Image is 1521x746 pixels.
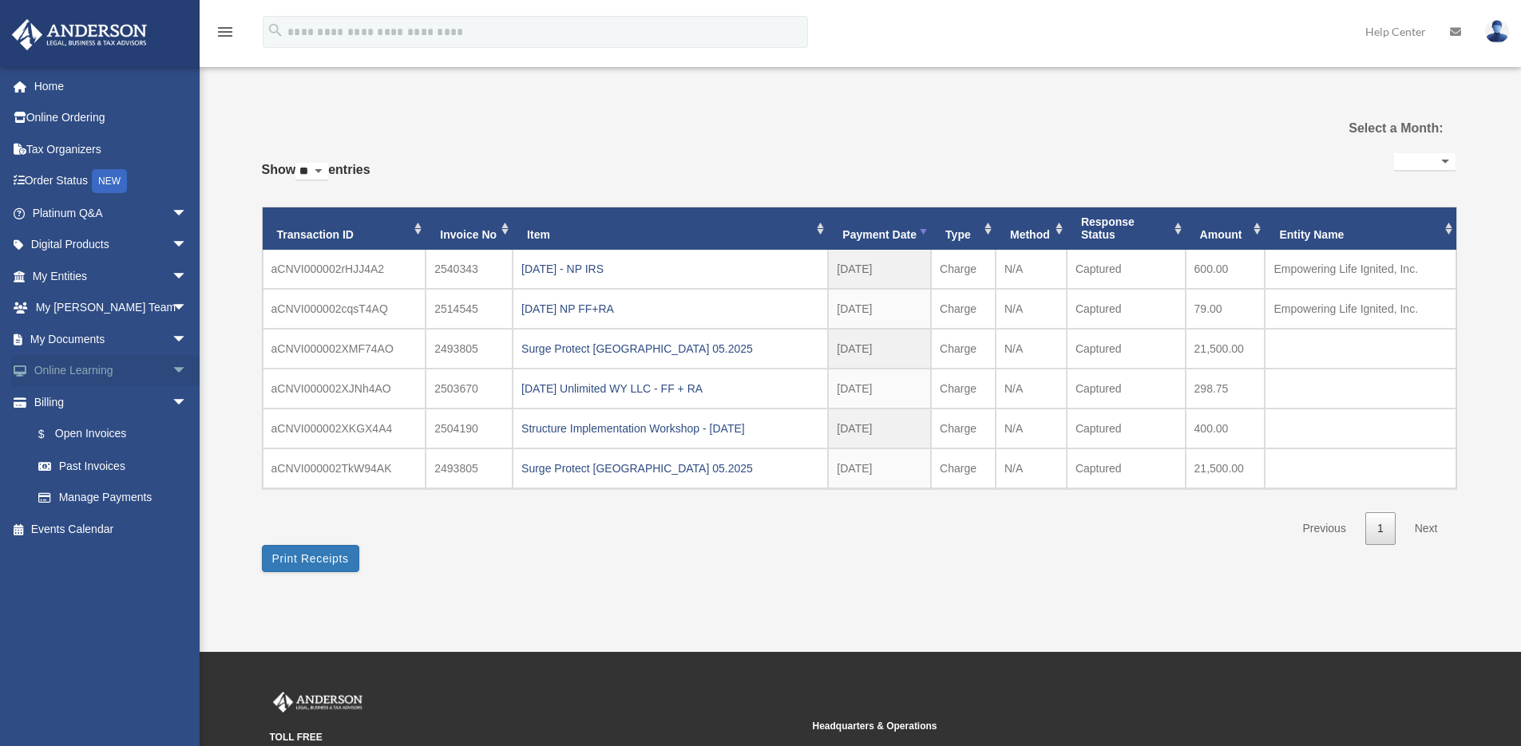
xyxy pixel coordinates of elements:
td: Charge [931,369,996,409]
i: menu [216,22,235,41]
div: Surge Protect [GEOGRAPHIC_DATA] 05.2025 [521,457,819,480]
a: Manage Payments [22,482,212,514]
th: Transaction ID: activate to sort column ascending [263,207,426,251]
label: Show entries [262,159,370,197]
td: Charge [931,250,996,289]
div: [DATE] NP FF+RA [521,298,819,320]
a: Billingarrow_drop_down [11,386,212,418]
a: My [PERSON_NAME] Teamarrow_drop_down [11,292,212,324]
td: [DATE] [828,448,931,488]
td: aCNVI000002TkW94AK [263,448,426,488]
a: 1 [1365,512,1396,545]
td: 298.75 [1186,369,1266,409]
small: Headquarters & Operations [813,718,1345,735]
a: Online Learningarrow_drop_down [11,355,212,387]
td: [DATE] [828,409,931,448]
a: $Open Invoices [22,418,212,451]
td: Charge [931,289,996,329]
button: Print Receipts [262,545,359,572]
td: aCNVI000002rHJJ4A2 [263,250,426,289]
td: [DATE] [828,329,931,369]
td: Captured [1067,329,1186,369]
a: Order StatusNEW [11,165,212,198]
td: Captured [1067,448,1186,488]
td: 2504190 [426,409,513,448]
td: 2503670 [426,369,513,409]
td: Charge [931,329,996,369]
a: My Entitiesarrow_drop_down [11,260,212,292]
span: arrow_drop_down [172,292,204,325]
div: [DATE] - NP IRS [521,258,819,280]
a: Home [11,70,212,102]
th: Method: activate to sort column ascending [996,207,1067,251]
div: Structure Implementation Workshop - [DATE] [521,417,819,440]
a: Past Invoices [22,450,204,482]
img: Anderson Advisors Platinum Portal [270,692,366,712]
td: N/A [996,448,1067,488]
td: Empowering Life Ignited, Inc. [1265,250,1456,289]
i: search [267,22,284,39]
td: aCNVI000002XKGX4A4 [263,409,426,448]
td: 21,500.00 [1186,448,1266,488]
td: N/A [996,250,1067,289]
td: 400.00 [1186,409,1266,448]
td: 2514545 [426,289,513,329]
td: aCNVI000002XJNh4AO [263,369,426,409]
span: arrow_drop_down [172,323,204,356]
td: Captured [1067,289,1186,329]
td: Captured [1067,409,1186,448]
span: arrow_drop_down [172,386,204,419]
td: [DATE] [828,289,931,329]
th: Amount: activate to sort column ascending [1186,207,1266,251]
td: 2493805 [426,448,513,488]
td: 79.00 [1186,289,1266,329]
a: Digital Productsarrow_drop_down [11,229,212,261]
img: Anderson Advisors Platinum Portal [7,19,152,50]
th: Type: activate to sort column ascending [931,207,996,251]
th: Entity Name: activate to sort column ascending [1265,207,1456,251]
td: 21,500.00 [1186,329,1266,369]
div: [DATE] Unlimited WY LLC - FF + RA [521,377,819,400]
td: N/A [996,329,1067,369]
td: 2493805 [426,329,513,369]
th: Item: activate to sort column ascending [513,207,828,251]
th: Payment Date: activate to sort column ascending [828,207,931,251]
span: arrow_drop_down [172,197,204,230]
td: Charge [931,448,996,488]
td: 2540343 [426,250,513,289]
a: Online Ordering [11,102,212,134]
div: Surge Protect [GEOGRAPHIC_DATA] 05.2025 [521,337,819,360]
small: TOLL FREE [270,729,802,746]
span: $ [47,424,55,444]
td: aCNVI000002XMF74AO [263,329,426,369]
a: menu [216,28,235,41]
img: User Pic [1485,20,1509,43]
th: Invoice No: activate to sort column ascending [426,207,513,251]
td: N/A [996,289,1067,329]
td: 600.00 [1186,250,1266,289]
td: [DATE] [828,369,931,409]
th: Response Status: activate to sort column ascending [1067,207,1186,251]
a: Platinum Q&Aarrow_drop_down [11,197,212,229]
a: Previous [1290,512,1357,545]
label: Select a Month: [1268,117,1443,140]
div: NEW [92,169,127,193]
td: N/A [996,369,1067,409]
select: Showentries [295,163,328,181]
span: arrow_drop_down [172,260,204,293]
td: N/A [996,409,1067,448]
a: Events Calendar [11,513,212,545]
td: aCNVI000002cqsT4AQ [263,289,426,329]
a: My Documentsarrow_drop_down [11,323,212,355]
span: arrow_drop_down [172,229,204,262]
a: Tax Organizers [11,133,212,165]
a: Next [1403,512,1450,545]
td: Captured [1067,250,1186,289]
td: Empowering Life Ignited, Inc. [1265,289,1456,329]
td: Charge [931,409,996,448]
td: [DATE] [828,250,931,289]
span: arrow_drop_down [172,355,204,388]
td: Captured [1067,369,1186,409]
